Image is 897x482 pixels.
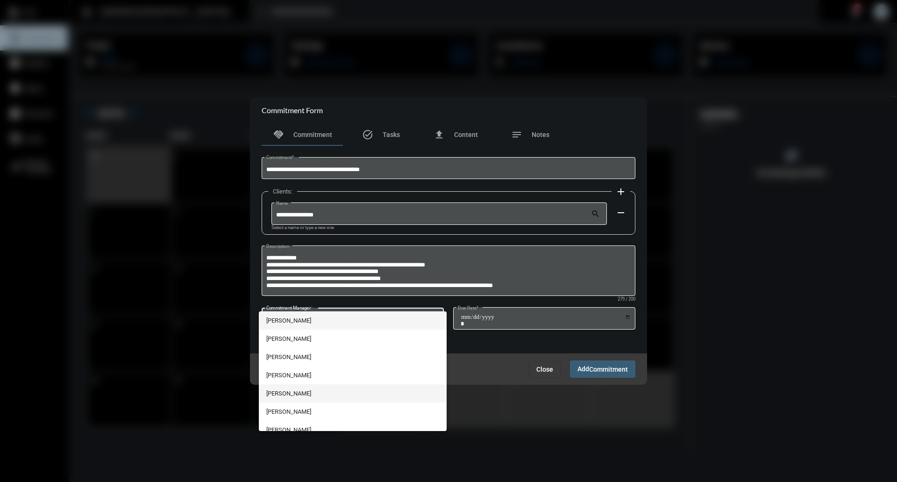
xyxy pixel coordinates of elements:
[266,403,440,421] span: [PERSON_NAME]
[266,421,440,439] span: [PERSON_NAME]
[266,348,440,366] span: [PERSON_NAME]
[266,366,440,384] span: [PERSON_NAME]
[266,330,440,348] span: [PERSON_NAME]
[266,384,440,403] span: [PERSON_NAME]
[266,311,440,330] span: [PERSON_NAME]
